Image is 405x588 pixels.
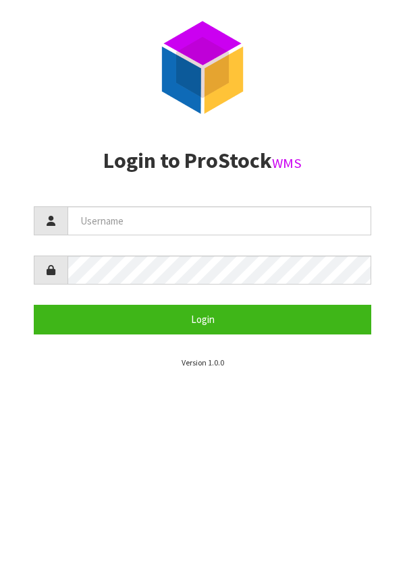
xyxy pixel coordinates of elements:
small: WMS [272,154,302,172]
input: Username [67,206,371,235]
h2: Login to ProStock [34,149,371,173]
small: Version 1.0.0 [182,357,224,367]
img: ProStock Cube [152,17,253,118]
button: Login [34,305,371,334]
